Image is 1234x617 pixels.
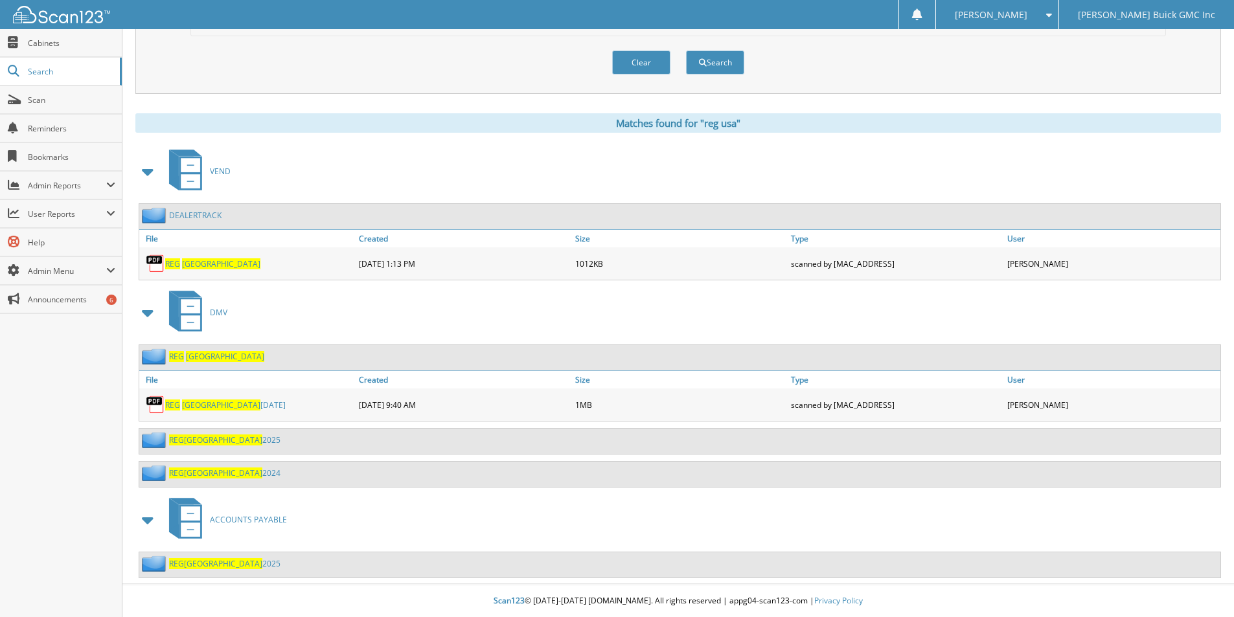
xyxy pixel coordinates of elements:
span: REG [165,399,180,410]
span: REG [169,351,184,362]
div: [DATE] 1:13 PM [356,251,572,276]
span: Bookmarks [28,151,115,163]
img: folder2.png [142,207,169,223]
span: Help [28,237,115,248]
span: Search [28,66,113,77]
span: Admin Menu [28,265,106,276]
a: User [1004,371,1220,388]
a: ACCOUNTS PAYABLE [161,494,287,545]
img: scan123-logo-white.svg [13,6,110,23]
a: Size [572,371,788,388]
span: [GEOGRAPHIC_DATA] [186,351,264,362]
div: [PERSON_NAME] [1004,251,1220,276]
img: PDF.png [146,254,165,273]
span: User Reports [28,208,106,219]
span: REG [169,467,184,478]
span: DMV [210,307,227,318]
a: VEND [161,146,231,197]
div: scanned by [MAC_ADDRESS] [788,392,1004,418]
a: Created [356,230,572,247]
span: Scan [28,95,115,106]
div: 1012KB [572,251,788,276]
a: REG [GEOGRAPHIC_DATA][DATE] [165,399,286,410]
span: [GEOGRAPHIC_DATA] [184,434,262,445]
a: REG [GEOGRAPHIC_DATA] [169,351,264,362]
div: © [DATE]-[DATE] [DOMAIN_NAME]. All rights reserved | appg04-scan123-com | [122,585,1234,617]
span: [GEOGRAPHIC_DATA] [182,258,260,269]
span: [GEOGRAPHIC_DATA] [184,467,262,478]
span: [PERSON_NAME] Buick GMC Inc [1078,11,1215,19]
a: REG[GEOGRAPHIC_DATA]2025 [169,434,280,445]
span: VEND [210,166,231,177]
img: folder2.png [142,348,169,365]
img: folder2.png [142,432,169,448]
span: [GEOGRAPHIC_DATA] [182,399,260,410]
span: Announcements [28,294,115,305]
div: scanned by [MAC_ADDRESS] [788,251,1004,276]
span: Admin Reports [28,180,106,191]
span: REG [169,558,184,569]
a: DMV [161,287,227,338]
div: [DATE] 9:40 AM [356,392,572,418]
a: REG[GEOGRAPHIC_DATA]2024 [169,467,280,478]
span: Reminders [28,123,115,134]
a: Type [788,230,1004,247]
div: 1MB [572,392,788,418]
a: Size [572,230,788,247]
img: folder2.png [142,555,169,572]
a: REG [GEOGRAPHIC_DATA] [165,258,260,269]
span: Scan123 [494,595,525,606]
div: Matches found for "reg usa" [135,113,1221,133]
img: PDF.png [146,395,165,414]
div: [PERSON_NAME] [1004,392,1220,418]
a: REG[GEOGRAPHIC_DATA]2025 [169,558,280,569]
a: File [139,230,356,247]
button: Search [686,50,744,74]
span: ACCOUNTS PAYABLE [210,514,287,525]
span: REG [169,434,184,445]
a: User [1004,230,1220,247]
a: Type [788,371,1004,388]
div: 6 [106,295,117,305]
img: folder2.png [142,465,169,481]
span: REG [165,258,180,269]
iframe: Chat Widget [1169,555,1234,617]
a: DEALERTRACK [169,210,222,221]
a: Privacy Policy [814,595,863,606]
span: Cabinets [28,38,115,49]
a: File [139,371,356,388]
span: [GEOGRAPHIC_DATA] [184,558,262,569]
span: [PERSON_NAME] [955,11,1027,19]
button: Clear [612,50,670,74]
a: Created [356,371,572,388]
